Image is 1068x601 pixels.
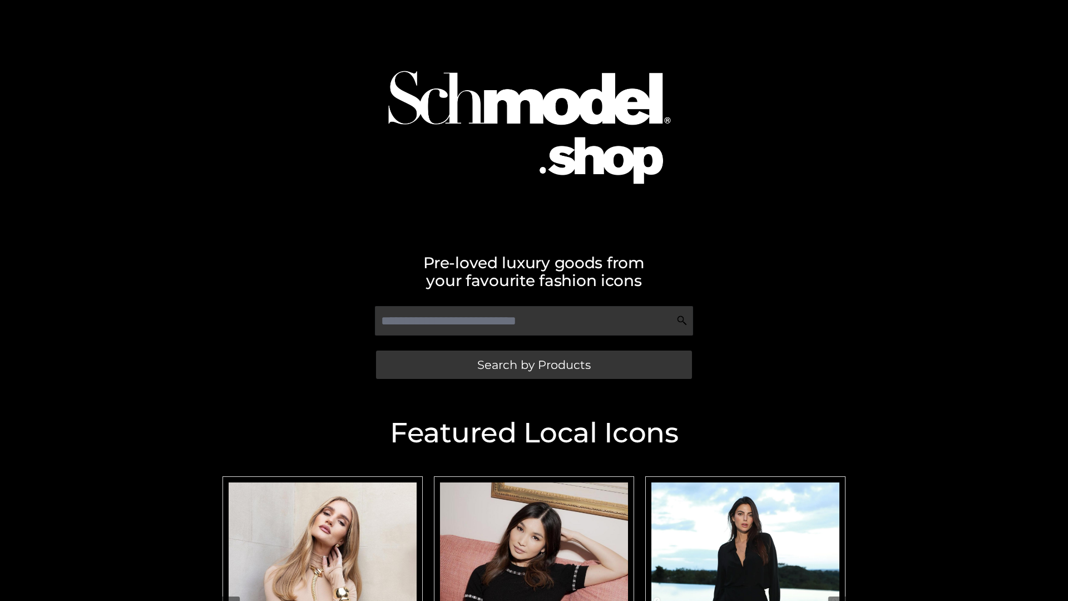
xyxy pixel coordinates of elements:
h2: Pre-loved luxury goods from your favourite fashion icons [217,254,851,289]
img: Search Icon [676,315,688,326]
span: Search by Products [477,359,591,371]
h2: Featured Local Icons​ [217,419,851,447]
a: Search by Products [376,351,692,379]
